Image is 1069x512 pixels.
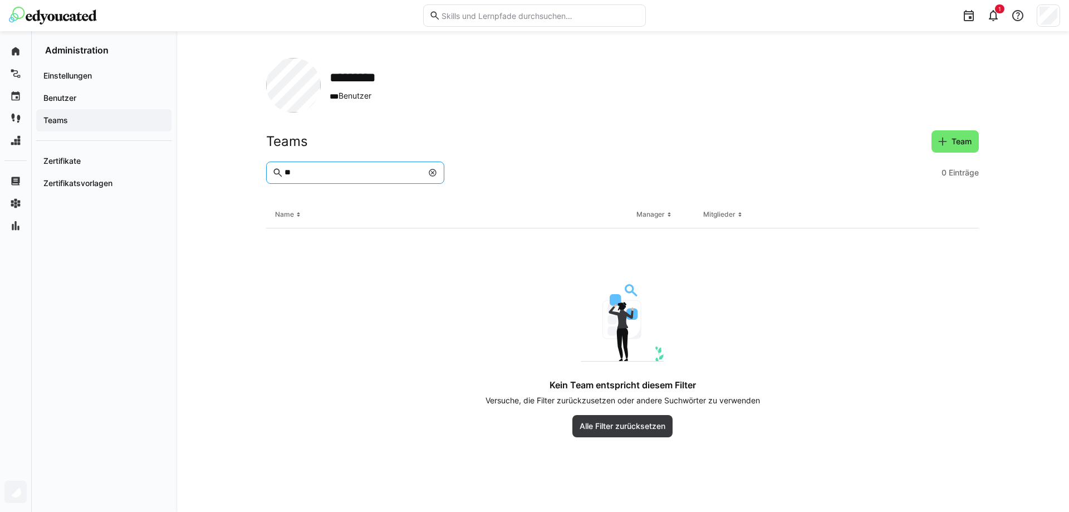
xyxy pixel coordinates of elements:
[486,395,760,406] p: Versuche, die Filter zurückzusetzen oder andere Suchwörter zu verwenden
[275,210,294,219] div: Name
[950,136,973,147] span: Team
[703,210,735,219] div: Mitglieder
[266,133,308,150] h2: Teams
[998,6,1001,12] span: 1
[931,130,979,153] button: Team
[949,167,979,178] span: Einträge
[941,167,947,178] span: 0
[550,379,696,391] h4: Kein Team entspricht diesem Filter
[440,11,640,21] input: Skills und Lernpfade durchsuchen…
[636,210,665,219] div: Manager
[578,421,667,432] span: Alle Filter zurücksetzen
[330,90,395,102] span: Benutzer
[572,415,673,437] button: Alle Filter zurücksetzen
